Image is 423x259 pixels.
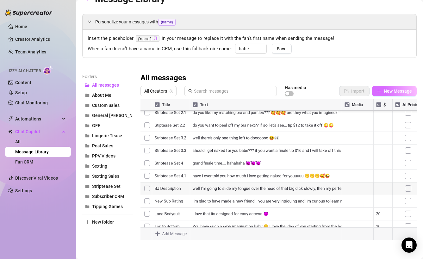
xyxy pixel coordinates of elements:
span: Post Sales [92,143,113,148]
span: When a fan doesn’t have a name in CRM, use this fallback nickname: [88,45,232,53]
a: Setup [15,90,27,95]
span: folder [85,154,90,158]
button: Custom Sales [82,100,133,110]
button: New Message [372,86,417,96]
img: Chat Copilot [8,129,12,134]
span: thunderbolt [8,116,13,121]
span: folder [85,164,90,168]
a: Message Library [15,149,49,154]
span: General [PERSON_NAME] [92,113,143,118]
button: GFE [82,120,133,131]
button: Tipping Games [82,201,133,212]
span: PPV Videos [92,153,115,158]
span: folder [85,103,90,108]
button: Click to Copy [153,36,158,41]
button: About Me [82,90,133,100]
span: Striptease Set [92,184,121,189]
code: {name} [136,35,159,42]
span: folder [85,113,90,118]
a: Fan CRM [15,159,33,164]
button: Sexting Sales [82,171,133,181]
span: expanded [88,20,91,23]
a: Creator Analytics [15,34,66,44]
img: AI Chatter [43,65,53,75]
img: logo-BBDzfeDw.svg [5,9,53,16]
span: folder [85,204,90,209]
button: All messages [82,80,133,90]
span: Izzy AI Chatter [9,68,41,74]
button: Post Sales [82,141,133,151]
h3: All messages [140,73,186,83]
a: Discover Viral Videos [15,176,58,181]
span: folder [85,93,90,97]
div: Open Intercom Messenger [401,237,417,253]
span: New folder [92,219,114,225]
span: Save [277,46,287,51]
span: plus [85,220,90,224]
a: Team Analytics [15,49,46,54]
span: Lingerie Tease [92,133,122,138]
input: Search messages [194,88,273,95]
a: Home [15,24,27,29]
span: folder [85,174,90,178]
span: folder [85,133,90,138]
a: Content [15,80,31,85]
span: Insert the placeholder in your message to replace it with the fan’s first name when sending the m... [88,35,411,42]
button: Lingerie Tease [82,131,133,141]
a: Settings [15,188,32,193]
span: Tipping Games [92,204,123,209]
button: Subscriber CRM [82,191,133,201]
span: folder-open [85,83,90,87]
span: folder [85,194,90,199]
article: Folders [82,73,133,80]
div: Personalize your messages with{name} [83,14,416,29]
span: plus [377,89,381,93]
span: copy [153,36,158,40]
span: team [169,89,173,93]
span: Subscriber CRM [92,194,124,199]
span: Automations [15,114,60,124]
button: New folder [82,217,133,227]
button: Sexting [82,161,133,171]
span: folder [85,144,90,148]
a: All [15,139,21,144]
span: {name} [158,19,176,26]
span: GFE [92,123,100,128]
span: About Me [92,93,111,98]
span: Sexting Sales [92,174,119,179]
button: Save [272,44,292,54]
span: New Message [384,89,412,94]
span: folder [85,123,90,128]
span: All messages [92,83,119,88]
span: Custom Sales [92,103,120,108]
span: folder [85,184,90,188]
span: search [188,89,193,93]
button: General [PERSON_NAME] [82,110,133,120]
span: Chat Copilot [15,126,60,137]
a: Chat Monitoring [15,100,48,105]
span: All Creators [144,86,173,96]
button: Import [339,86,370,96]
article: Has media [285,86,306,89]
span: Personalize your messages with [95,18,411,26]
button: PPV Videos [82,151,133,161]
button: Striptease Set [82,181,133,191]
span: Sexting [92,163,107,169]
